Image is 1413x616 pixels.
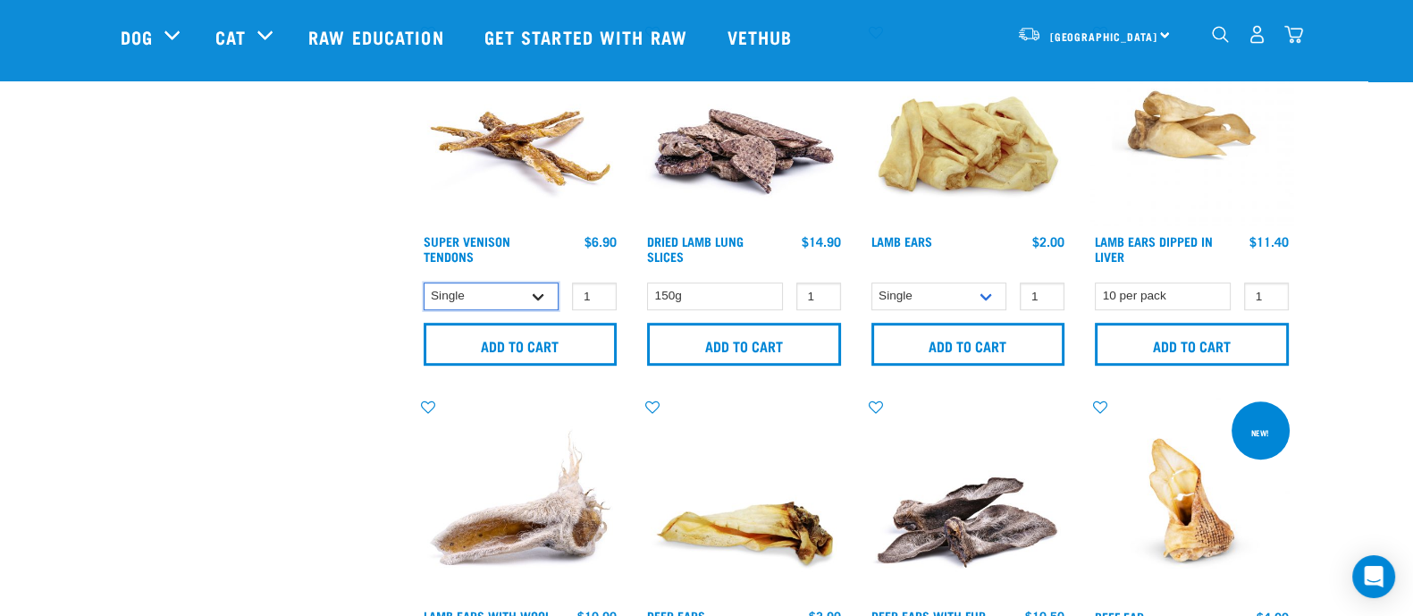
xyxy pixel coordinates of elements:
[424,323,618,366] input: Add to cart
[1090,23,1293,226] img: Lamb Ear Dipped Liver
[1243,419,1277,446] div: new!
[871,323,1065,366] input: Add to cart
[419,23,622,226] img: 1286 Super Tendons 01
[796,283,841,310] input: 1
[643,23,845,226] img: 1303 Lamb Lung Slices 01
[647,238,744,258] a: Dried Lamb Lung Slices
[802,234,841,249] div: $14.90
[121,23,153,50] a: Dog
[1212,26,1229,43] img: home-icon-1@2x.png
[1050,33,1158,39] span: [GEOGRAPHIC_DATA]
[585,234,617,249] div: $6.90
[1017,26,1041,42] img: van-moving.png
[643,398,845,601] img: A Deer Ear Treat For Pets
[1095,323,1289,366] input: Add to cart
[1090,398,1293,601] img: Beef ear
[871,238,932,244] a: Lamb Ears
[572,283,617,310] input: 1
[467,1,710,72] a: Get started with Raw
[1352,555,1395,598] div: Open Intercom Messenger
[419,398,622,601] img: 1278 Lamb Ears Wool 01
[1244,283,1289,310] input: 1
[1095,238,1213,258] a: Lamb Ears Dipped in Liver
[424,238,510,258] a: Super Venison Tendons
[1249,234,1289,249] div: $11.40
[1032,234,1064,249] div: $2.00
[710,1,815,72] a: Vethub
[867,398,1070,601] img: Pile Of Furry Deer Ears For Pets
[290,1,466,72] a: Raw Education
[1248,25,1266,44] img: user.png
[867,23,1070,226] img: Pile Of Lamb Ears Treat For Pets
[215,23,246,50] a: Cat
[647,323,841,366] input: Add to cart
[1020,283,1064,310] input: 1
[1284,25,1303,44] img: home-icon@2x.png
